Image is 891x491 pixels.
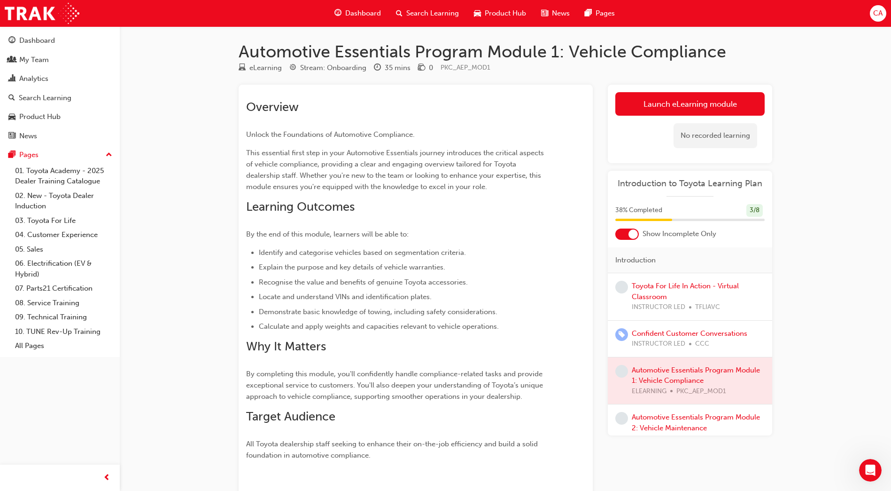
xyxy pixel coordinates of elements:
[585,8,592,19] span: pages-icon
[577,4,622,23] a: pages-iconPages
[695,302,720,313] span: TFLIAVC
[615,365,628,378] span: learningRecordVerb_NONE-icon
[4,51,116,69] a: My Team
[246,130,415,139] span: Unlock the Foundations of Automotive Compliance.
[259,263,445,271] span: Explain the purpose and key details of vehicle warranties.
[19,73,48,84] div: Analytics
[388,4,466,23] a: search-iconSearch Learning
[19,111,61,122] div: Product Hub
[11,296,116,310] a: 08. Service Training
[239,41,772,62] h1: Automotive Essentials Program Module 1: Vehicle Compliance
[259,278,468,286] span: Recognise the value and benefits of genuine Toyota accessories.
[11,189,116,214] a: 02. New - Toyota Dealer Induction
[695,339,709,349] span: CCC
[246,230,409,238] span: By the end of this module, learners will be able to:
[289,62,366,74] div: Stream
[441,63,490,71] span: Learning resource code
[246,370,545,401] span: By completing this module, you'll confidently handle compliance-related tasks and provide excepti...
[8,151,15,159] span: pages-icon
[8,75,15,83] span: chart-icon
[746,204,763,217] div: 3 / 8
[345,8,381,19] span: Dashboard
[19,131,37,142] div: News
[615,255,656,266] span: Introduction
[4,146,116,164] button: Pages
[541,8,548,19] span: news-icon
[4,32,116,49] a: Dashboard
[615,412,628,425] span: learningRecordVerb_NONE-icon
[4,127,116,145] a: News
[19,93,71,103] div: Search Learning
[418,64,425,72] span: money-icon
[249,63,282,73] div: eLearning
[406,8,459,19] span: Search Learning
[106,149,112,161] span: up-icon
[8,37,15,45] span: guage-icon
[5,3,79,24] img: Trak
[643,229,716,239] span: Show Incomplete Only
[19,35,55,46] div: Dashboard
[374,62,411,74] div: Duration
[239,62,282,74] div: Type
[246,440,540,459] span: All Toyota dealership staff seeking to enhance their on-the-job efficiency and build a solid foun...
[11,164,116,189] a: 01. Toyota Academy - 2025 Dealer Training Catalogue
[327,4,388,23] a: guage-iconDashboard
[873,8,883,19] span: CA
[4,89,116,107] a: Search Learning
[239,64,246,72] span: learningResourceType_ELEARNING-icon
[8,132,15,141] span: news-icon
[4,70,116,87] a: Analytics
[674,123,757,148] div: No recorded learning
[11,325,116,339] a: 10. TUNE Rev-Up Training
[11,281,116,296] a: 07. Parts21 Certification
[8,94,15,103] span: search-icon
[676,433,727,444] span: PKC_AEP_MOD2
[19,55,49,65] div: My Team
[11,256,116,281] a: 06. Electrification (EV & Hybrid)
[259,322,499,331] span: Calculate and apply weights and capacities relevant to vehicle operations.
[429,63,433,73] div: 0
[385,63,411,73] div: 35 mins
[615,328,628,341] span: learningRecordVerb_ENROLL-icon
[11,214,116,228] a: 03. Toyota For Life
[8,56,15,64] span: people-icon
[396,8,403,19] span: search-icon
[870,5,886,22] button: CA
[596,8,615,19] span: Pages
[11,310,116,325] a: 09. Technical Training
[615,281,628,293] span: learningRecordVerb_NONE-icon
[4,108,116,126] a: Product Hub
[632,329,747,338] a: Confident Customer Conversations
[259,248,466,257] span: Identify and categorise vehicles based on segmentation criteria.
[103,472,110,484] span: prev-icon
[246,339,326,354] span: Why It Matters
[246,409,335,424] span: Target Audience
[615,178,765,189] a: Introduction to Toyota Learning Plan
[246,199,355,214] span: Learning Outcomes
[466,4,534,23] a: car-iconProduct Hub
[4,30,116,146] button: DashboardMy TeamAnalyticsSearch LearningProduct HubNews
[552,8,570,19] span: News
[11,339,116,353] a: All Pages
[632,433,666,444] span: ELEARNING
[300,63,366,73] div: Stream: Onboarding
[334,8,341,19] span: guage-icon
[19,150,39,160] div: Pages
[615,92,765,116] a: Launch eLearning module
[632,302,685,313] span: INSTRUCTOR LED
[534,4,577,23] a: news-iconNews
[632,413,760,432] a: Automotive Essentials Program Module 2: Vehicle Maintenance
[8,113,15,121] span: car-icon
[632,282,739,301] a: Toyota For Life In Action - Virtual Classroom
[374,64,381,72] span: clock-icon
[259,308,497,316] span: Demonstrate basic knowledge of towing, including safety considerations.
[246,149,546,191] span: This essential first step in your Automotive Essentials journey introduces the critical aspects o...
[11,242,116,257] a: 05. Sales
[485,8,526,19] span: Product Hub
[632,339,685,349] span: INSTRUCTOR LED
[474,8,481,19] span: car-icon
[615,205,662,216] span: 38 % Completed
